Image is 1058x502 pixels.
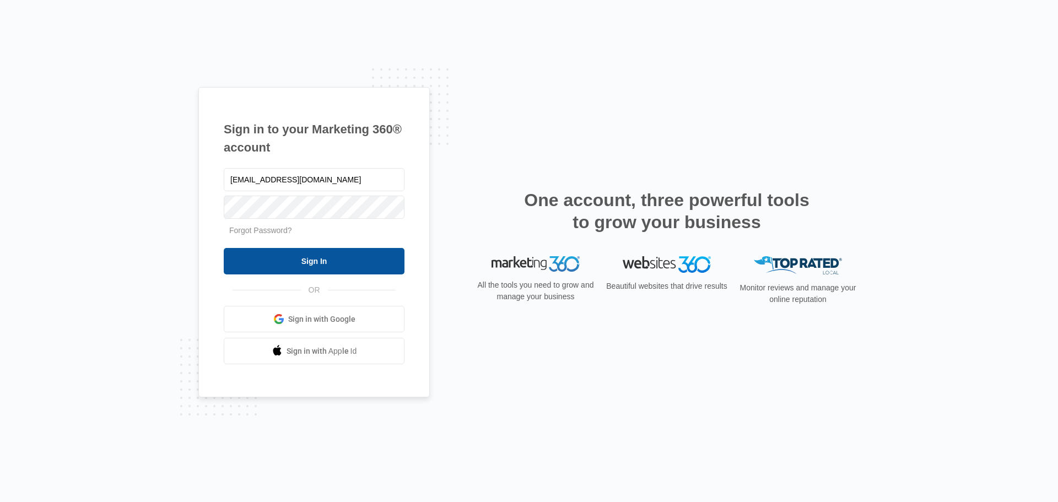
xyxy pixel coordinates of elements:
input: Email [224,168,404,191]
p: Beautiful websites that drive results [605,280,728,292]
span: Sign in with Google [288,314,355,325]
p: Monitor reviews and manage your online reputation [736,282,860,305]
p: All the tools you need to grow and manage your business [474,279,597,303]
a: Sign in with Apple Id [224,338,404,364]
img: Websites 360 [623,256,711,272]
h1: Sign in to your Marketing 360® account [224,120,404,156]
span: Sign in with Apple Id [287,346,357,357]
a: Forgot Password? [229,226,292,235]
img: Top Rated Local [754,256,842,274]
h2: One account, three powerful tools to grow your business [521,189,813,233]
a: Sign in with Google [224,306,404,332]
input: Sign In [224,248,404,274]
span: OR [301,284,328,296]
img: Marketing 360 [492,256,580,272]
